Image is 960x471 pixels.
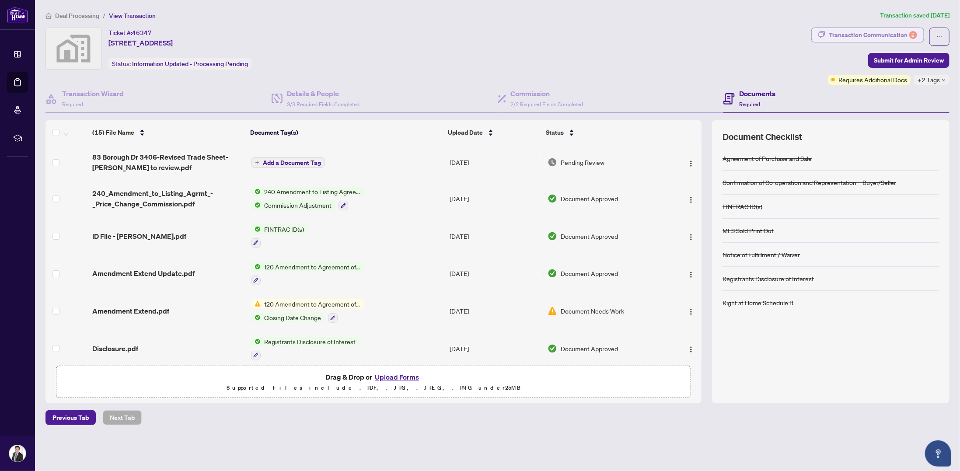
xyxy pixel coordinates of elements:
[723,226,774,235] div: MLS Sold Print Out
[251,299,261,309] img: Status Icon
[55,12,99,20] span: Deal Processing
[561,194,618,203] span: Document Approved
[880,10,950,21] article: Transaction saved [DATE]
[251,262,261,272] img: Status Icon
[811,28,924,42] button: Transaction Communication2
[684,155,698,169] button: Logo
[561,344,618,353] span: Document Approved
[548,269,557,278] img: Document Status
[132,29,152,37] span: 46347
[548,306,557,316] img: Document Status
[511,88,583,99] h4: Commission
[446,217,544,255] td: [DATE]
[723,298,793,307] div: Right at Home Schedule B
[561,306,624,316] span: Document Needs Work
[287,101,360,108] span: 3/3 Required Fields Completed
[372,371,422,383] button: Upload Forms
[251,224,307,248] button: Status IconFINTRAC ID(s)
[62,88,124,99] h4: Transaction Wizard
[546,128,564,137] span: Status
[251,187,261,196] img: Status Icon
[7,7,28,23] img: logo
[511,101,583,108] span: 2/2 Required Fields Completed
[446,255,544,293] td: [DATE]
[92,231,186,241] span: ID File - [PERSON_NAME].pdf
[89,120,247,145] th: (15) File Name
[261,200,335,210] span: Commission Adjustment
[92,343,138,354] span: Disclosure.pdf
[92,128,134,137] span: (15) File Name
[723,202,762,211] div: FINTRAC ID(s)
[109,12,156,20] span: View Transaction
[251,337,359,360] button: Status IconRegistrants Disclosure of Interest
[132,60,248,68] span: Information Updated - Processing Pending
[561,231,618,241] span: Document Approved
[261,187,364,196] span: 240 Amendment to Listing Agreement - Authority to Offer for Sale Price Change/Extension/Amendment(s)
[261,337,359,346] span: Registrants Disclosure of Interest
[45,410,96,425] button: Previous Tab
[723,250,800,259] div: Notice of Fulfillment / Waiver
[918,75,940,85] span: +2 Tags
[261,299,364,309] span: 120 Amendment to Agreement of Purchase and Sale
[723,131,802,143] span: Document Checklist
[684,342,698,356] button: Logo
[251,262,364,286] button: Status Icon120 Amendment to Agreement of Purchase and Sale
[548,231,557,241] img: Document Status
[688,160,695,167] img: Logo
[261,224,307,234] span: FINTRAC ID(s)
[247,120,444,145] th: Document Tag(s)
[263,160,321,166] span: Add a Document Tag
[874,53,944,67] span: Submit for Admin Review
[909,31,917,39] div: 2
[251,200,261,210] img: Status Icon
[56,366,691,398] span: Drag & Drop orUpload FormsSupported files include .PDF, .JPG, .JPEG, .PNG under25MB
[251,224,261,234] img: Status Icon
[723,274,814,283] div: Registrants Disclosure of Interest
[251,187,364,210] button: Status Icon240 Amendment to Listing Agreement - Authority to Offer for Sale Price Change/Extensio...
[448,128,483,137] span: Upload Date
[684,304,698,318] button: Logo
[108,28,152,38] div: Ticket #:
[688,308,695,315] img: Logo
[103,10,105,21] li: /
[9,445,26,462] img: Profile Icon
[108,38,173,48] span: [STREET_ADDRESS]
[542,120,665,145] th: Status
[723,154,812,163] div: Agreement of Purchase and Sale
[739,101,760,108] span: Required
[92,306,169,316] span: Amendment Extend.pdf
[688,271,695,278] img: Logo
[62,101,83,108] span: Required
[46,28,101,69] img: svg%3e
[548,344,557,353] img: Document Status
[446,145,544,180] td: [DATE]
[446,180,544,217] td: [DATE]
[251,313,261,322] img: Status Icon
[255,160,259,165] span: plus
[561,269,618,278] span: Document Approved
[684,266,698,280] button: Logo
[548,157,557,167] img: Document Status
[739,88,775,99] h4: Documents
[92,268,195,279] span: Amendment Extend Update.pdf
[251,337,261,346] img: Status Icon
[684,192,698,206] button: Logo
[936,34,943,40] span: ellipsis
[688,346,695,353] img: Logo
[723,178,896,187] div: Confirmation of Co-operation and Representation—Buyer/Seller
[251,157,325,168] button: Add a Document Tag
[103,410,142,425] button: Next Tab
[92,152,244,173] span: 83 Borough Dr 3406-Revised Trade Sheet-[PERSON_NAME] to review.pdf
[45,13,52,19] span: home
[92,188,244,209] span: 240_Amendment_to_Listing_Agrmt_-_Price_Change_Commission.pdf
[444,120,542,145] th: Upload Date
[684,229,698,243] button: Logo
[838,75,907,84] span: Requires Additional Docs
[261,313,325,322] span: Closing Date Change
[261,262,364,272] span: 120 Amendment to Agreement of Purchase and Sale
[62,383,685,393] p: Supported files include .PDF, .JPG, .JPEG, .PNG under 25 MB
[108,58,251,70] div: Status:
[251,299,364,323] button: Status Icon120 Amendment to Agreement of Purchase and SaleStatus IconClosing Date Change
[688,196,695,203] img: Logo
